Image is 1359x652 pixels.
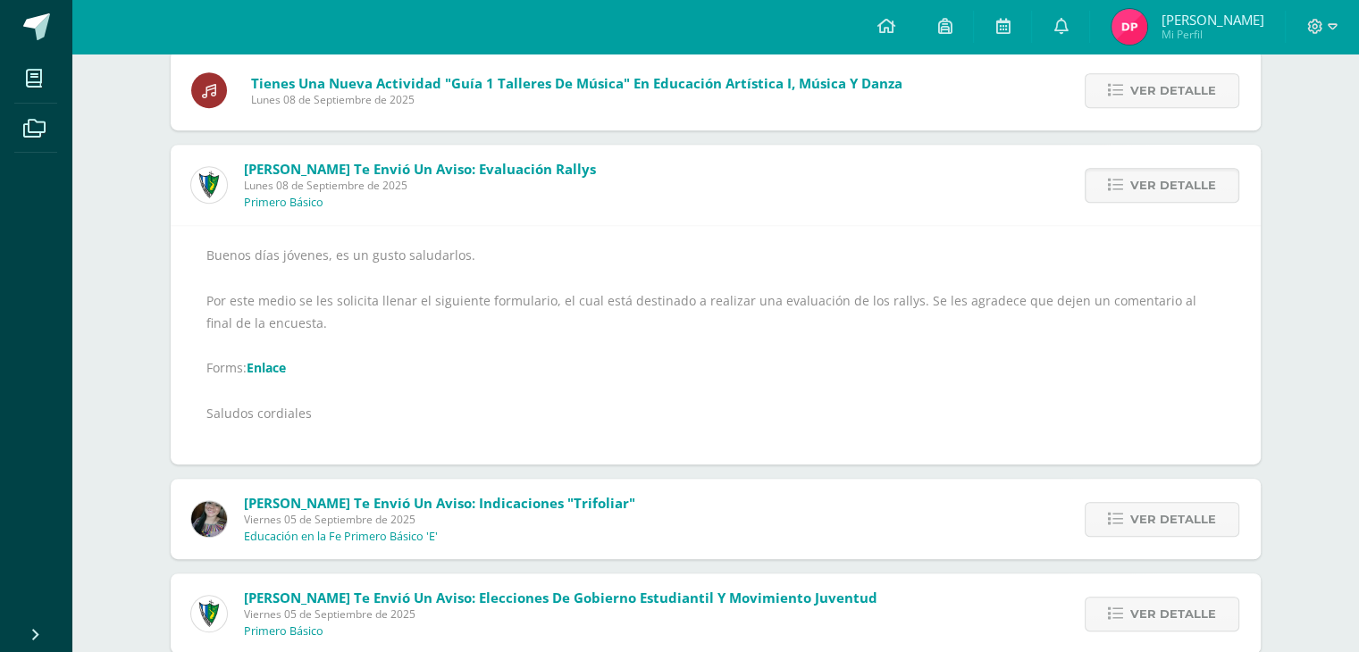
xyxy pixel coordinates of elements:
span: Ver detalle [1130,74,1216,107]
span: [PERSON_NAME] te envió un aviso: Indicaciones "Trifoliar" [244,494,635,512]
span: Tienes una nueva actividad "Guía 1 Talleres de Música" En Educación Artística I, Música y Danza [251,74,902,92]
a: Enlace [247,359,286,376]
span: [PERSON_NAME] te envió un aviso: Elecciones de Gobierno Estudiantil y Movimiento Juventud [244,589,877,606]
span: Ver detalle [1130,503,1216,536]
span: Lunes 08 de Septiembre de 2025 [251,92,902,107]
div: Buenos días jóvenes, es un gusto saludarlos. Por este medio se les solicita llenar el siguiente f... [206,244,1225,447]
p: Primero Básico [244,196,323,210]
span: Viernes 05 de Septiembre de 2025 [244,606,877,622]
p: Educación en la Fe Primero Básico 'E' [244,530,438,544]
img: 9f174a157161b4ddbe12118a61fed988.png [191,596,227,631]
span: [PERSON_NAME] te envió un aviso: Evaluación Rallys [244,160,596,178]
span: Mi Perfil [1161,27,1263,42]
span: Ver detalle [1130,169,1216,202]
img: 8322e32a4062cfa8b237c59eedf4f548.png [191,501,227,537]
img: 59f2ec22ffdda252c69cec5c330313cb.png [1112,9,1147,45]
span: Ver detalle [1130,598,1216,631]
img: 9f174a157161b4ddbe12118a61fed988.png [191,167,227,203]
span: Lunes 08 de Septiembre de 2025 [244,178,596,193]
span: Viernes 05 de Septiembre de 2025 [244,512,635,527]
span: [PERSON_NAME] [1161,11,1263,29]
p: Primero Básico [244,624,323,639]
